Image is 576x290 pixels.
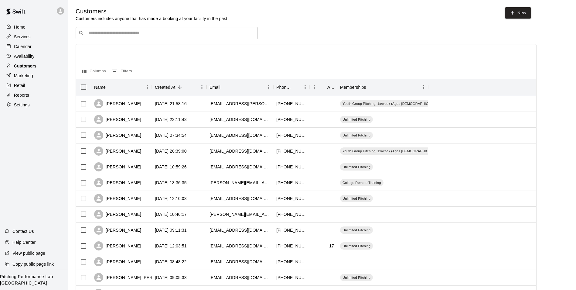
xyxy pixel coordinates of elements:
[155,164,187,170] div: 2025-09-01 10:59:26
[210,180,270,186] div: seth.breitner@gmail.com
[5,22,63,32] a: Home
[319,83,327,91] button: Sort
[340,195,373,202] div: Unlimited Pitching
[176,83,184,91] button: Sort
[366,83,375,91] button: Sort
[276,227,307,233] div: +15025445525
[329,243,334,249] div: 17
[340,275,373,280] span: Unlimited Pitching
[340,242,373,250] div: Unlimited Pitching
[264,83,273,92] button: Menu
[5,61,63,71] a: Customers
[91,79,152,96] div: Name
[14,102,30,108] p: Settings
[206,79,273,96] div: Email
[276,148,307,154] div: +15027778456
[210,116,270,123] div: rheitkamperjr@gmail.com
[505,7,531,19] a: New
[210,79,220,96] div: Email
[210,274,270,281] div: jacksonbb2@icloud.com
[12,239,36,245] p: Help Center
[197,83,206,92] button: Menu
[155,148,187,154] div: 2025-09-07 20:39:00
[337,79,428,96] div: Memberships
[14,73,33,79] p: Marketing
[210,243,270,249] div: nettm26@stxtigers.com
[76,27,258,39] div: Search customers by name or email
[94,178,141,187] div: [PERSON_NAME]
[76,16,229,22] p: Customers includes anyone that has made a booking at your facility in the past.
[155,211,187,217] div: 2025-08-26 10:46:17
[155,180,187,186] div: 2025-08-29 13:36:35
[94,147,141,156] div: [PERSON_NAME]
[14,82,25,88] p: Retail
[14,92,29,98] p: Reports
[276,211,307,217] div: +15026437983
[14,53,35,59] p: Availability
[155,243,187,249] div: 2025-08-23 12:03:51
[210,259,270,265] div: bryanbaise@gmail.com
[94,226,141,235] div: [PERSON_NAME]
[5,91,63,100] a: Reports
[340,163,373,171] div: Unlimited Pitching
[276,164,307,170] div: +15022719652
[110,67,134,76] button: Show filters
[5,71,63,80] a: Marketing
[273,79,310,96] div: Phone Number
[5,52,63,61] a: Availability
[340,117,373,122] span: Unlimited Pitching
[94,194,141,203] div: [PERSON_NAME]
[419,83,428,92] button: Menu
[340,116,373,123] div: Unlimited Pitching
[12,250,45,256] p: View public page
[276,132,307,138] div: +15024457682
[210,195,270,202] div: billshade576@gmail.com
[152,79,206,96] div: Created At
[340,101,461,106] span: Youth Group Pitching, 1x/week (Ages [DEMOGRAPHIC_DATA] and Under)
[220,83,229,91] button: Sort
[210,132,270,138] div: carinschetler@gmail.com
[12,228,34,234] p: Contact Us
[210,227,270,233] div: acguldenschuh@gmail.com
[76,7,229,16] h5: Customers
[155,79,176,96] div: Created At
[210,164,270,170] div: merlehenry@bbtel.com
[81,67,107,76] button: Select columns
[340,132,373,139] div: Unlimited Pitching
[310,83,319,92] button: Menu
[340,196,373,201] span: Unlimited Pitching
[155,259,187,265] div: 2025-08-20 08:48:22
[5,81,63,90] div: Retail
[14,43,32,50] p: Calendar
[155,195,187,202] div: 2025-08-26 12:10:03
[276,101,307,107] div: +15026936904
[5,32,63,41] a: Services
[210,148,270,154] div: evan@nahsi.com
[14,24,26,30] p: Home
[340,179,383,186] div: College Remote Training
[106,83,114,91] button: Sort
[276,79,292,96] div: Phone Number
[94,273,178,282] div: [PERSON_NAME] [PERSON_NAME]
[94,115,141,124] div: [PERSON_NAME]
[5,42,63,51] a: Calendar
[340,226,373,234] div: Unlimited Pitching
[94,99,141,108] div: [PERSON_NAME]
[340,149,461,154] span: Youth Group Pitching, 1x/week (Ages [DEMOGRAPHIC_DATA] and Under)
[310,79,337,96] div: Age
[276,243,307,249] div: +15027085977
[340,228,373,233] span: Unlimited Pitching
[340,180,383,185] span: College Remote Training
[210,211,270,217] div: billy.shade@lge-ku.com
[340,164,373,169] span: Unlimited Pitching
[276,195,307,202] div: +15026437983
[340,133,373,138] span: Unlimited Pitching
[14,34,31,40] p: Services
[94,241,141,250] div: [PERSON_NAME]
